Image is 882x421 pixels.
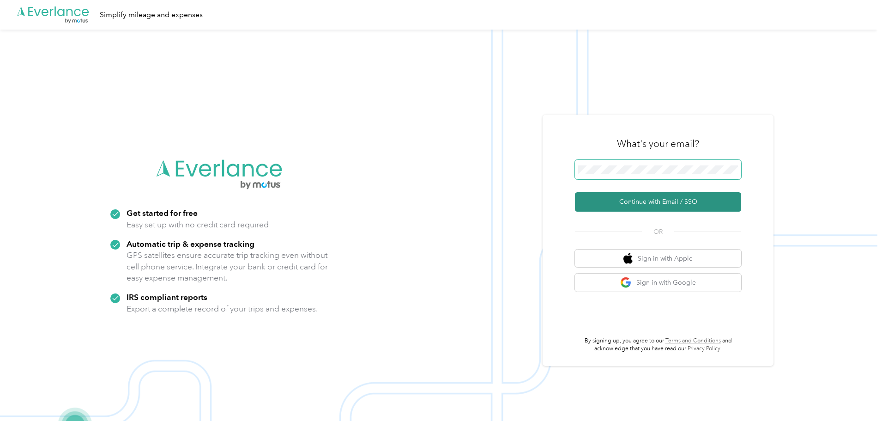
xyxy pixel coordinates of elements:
[127,292,207,302] strong: IRS compliant reports
[575,274,741,292] button: google logoSign in with Google
[127,239,254,249] strong: Automatic trip & expense tracking
[620,277,632,288] img: google logo
[575,337,741,353] p: By signing up, you agree to our and acknowledge that you have read our .
[642,227,674,237] span: OR
[127,303,318,315] p: Export a complete record of your trips and expenses.
[127,219,269,231] p: Easy set up with no credit card required
[665,337,721,344] a: Terms and Conditions
[100,9,203,21] div: Simplify mileage and expenses
[127,208,198,218] strong: Get started for free
[688,345,720,352] a: Privacy Policy
[127,250,328,284] p: GPS satellites ensure accurate trip tracking even without cell phone service. Integrate your bank...
[575,250,741,268] button: apple logoSign in with Apple
[623,253,633,264] img: apple logo
[617,137,699,150] h3: What's your email?
[575,192,741,212] button: Continue with Email / SSO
